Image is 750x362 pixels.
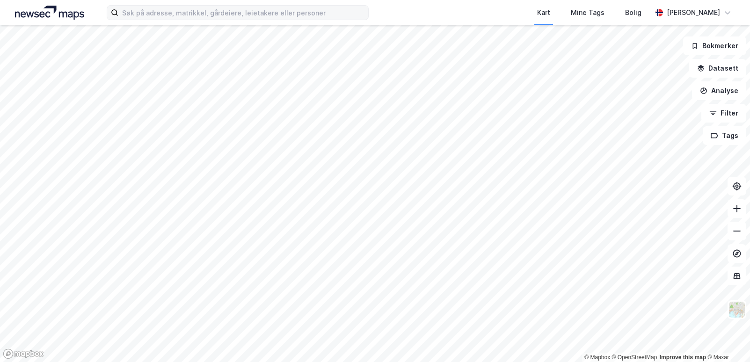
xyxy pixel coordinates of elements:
img: logo.a4113a55bc3d86da70a041830d287a7e.svg [15,6,84,20]
div: Kontrollprogram for chat [703,317,750,362]
iframe: Chat Widget [703,317,750,362]
div: [PERSON_NAME] [667,7,720,18]
div: Bolig [625,7,641,18]
div: Mine Tags [571,7,604,18]
div: Kart [537,7,550,18]
input: Søk på adresse, matrikkel, gårdeiere, leietakere eller personer [118,6,368,20]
